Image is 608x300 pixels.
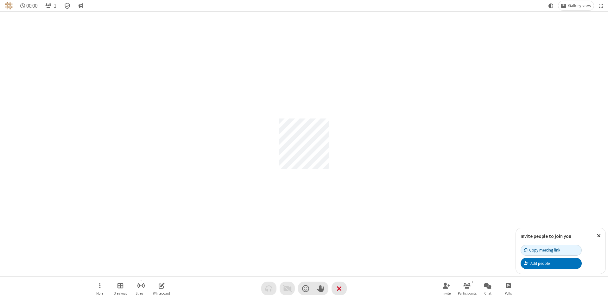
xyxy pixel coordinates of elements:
[558,1,594,10] button: Change layout
[26,3,37,9] span: 00:00
[261,282,276,295] button: Audio problem - check your Internet connection or call by phone
[478,279,497,297] button: Open chat
[592,228,605,244] button: Close popover
[521,233,571,239] label: Invite people to join you
[458,291,477,295] span: Participants
[96,291,103,295] span: More
[524,247,560,253] div: Copy meeting link
[596,1,606,10] button: Fullscreen
[437,279,456,297] button: Invite participants (Alt+I)
[42,1,59,10] button: Open participant list
[298,282,313,295] button: Send a reaction
[484,291,491,295] span: Chat
[470,279,475,285] div: 1
[521,245,582,256] button: Copy meeting link
[136,291,146,295] span: Stream
[152,279,171,297] button: Open shared whiteboard
[568,3,591,8] span: Gallery view
[521,258,582,269] button: Add people
[280,282,295,295] button: Video
[18,1,40,10] div: Timer
[546,1,556,10] button: Using system theme
[111,279,130,297] button: Manage Breakout Rooms
[76,1,86,10] button: Conversation
[505,291,512,295] span: Polls
[90,279,109,297] button: Open menu
[458,279,477,297] button: Open participant list
[499,279,518,297] button: Open poll
[131,279,150,297] button: Start streaming
[442,291,451,295] span: Invite
[114,291,127,295] span: Breakout
[332,282,347,295] button: End or leave meeting
[54,3,56,9] span: 1
[5,2,13,10] img: QA Selenium DO NOT DELETE OR CHANGE
[61,1,73,10] div: Meeting details Encryption enabled
[313,282,328,295] button: Raise hand
[153,291,170,295] span: Whiteboard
